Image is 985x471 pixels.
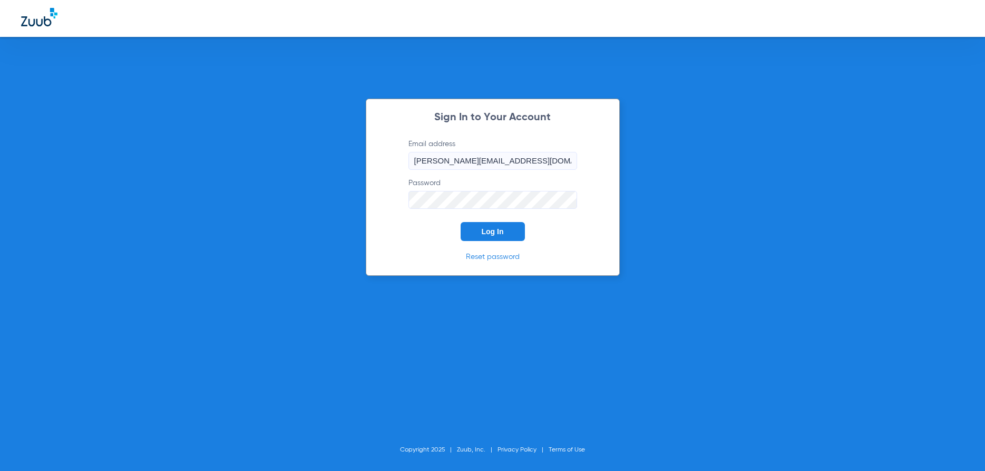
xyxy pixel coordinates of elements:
a: Privacy Policy [498,447,537,453]
h2: Sign In to Your Account [393,112,593,123]
button: Log In [461,222,525,241]
iframe: Chat Widget [932,420,985,471]
label: Password [408,178,577,209]
li: Zuub, Inc. [457,445,498,455]
label: Email address [408,139,577,170]
a: Reset password [466,253,520,261]
li: Copyright 2025 [400,445,457,455]
input: Password [408,191,577,209]
span: Log In [482,227,504,236]
input: Email address [408,152,577,170]
img: Zuub Logo [21,8,57,26]
a: Terms of Use [549,447,585,453]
